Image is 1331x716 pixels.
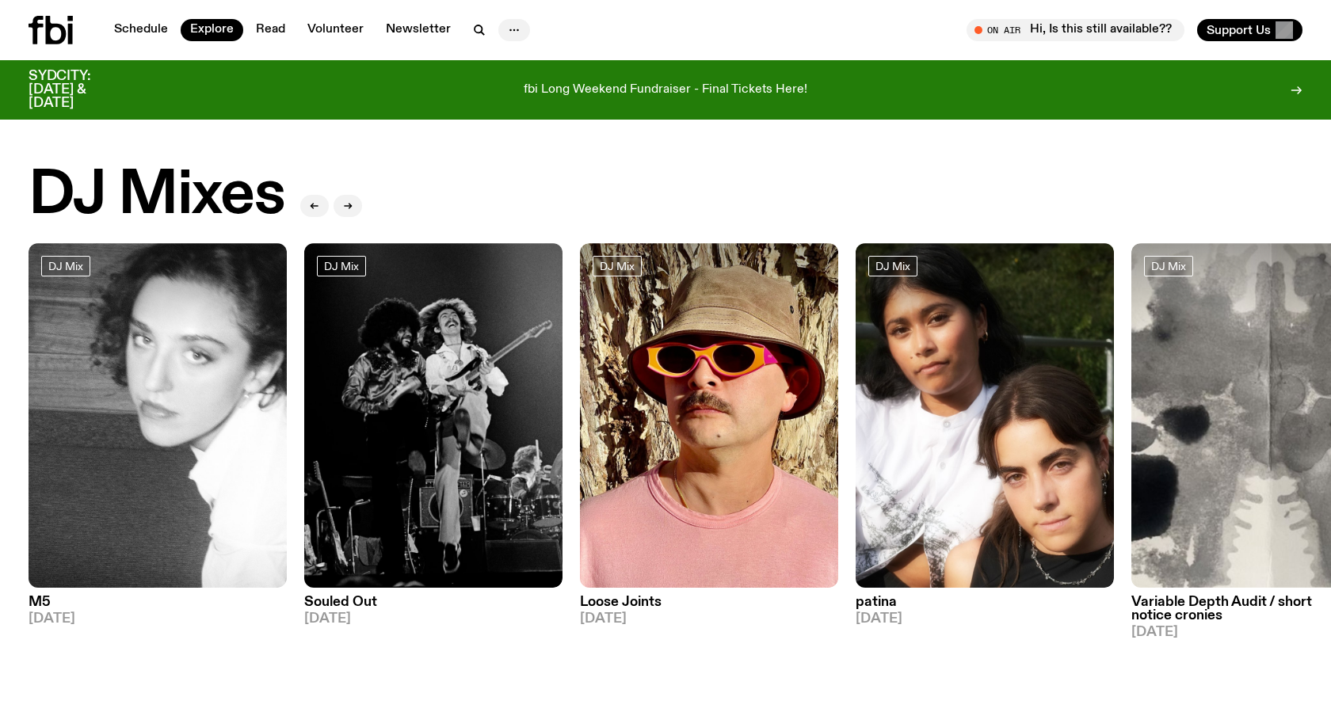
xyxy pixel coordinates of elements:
a: DJ Mix [317,256,366,276]
button: Support Us [1197,19,1302,41]
button: On AirHi, Is this still available?? [967,19,1184,41]
span: DJ Mix [1151,261,1186,272]
span: [DATE] [856,612,1114,626]
a: Explore [181,19,243,41]
span: DJ Mix [324,261,359,272]
span: DJ Mix [600,261,635,272]
a: Volunteer [298,19,373,41]
h3: Loose Joints [580,596,838,609]
img: A black and white photo of Lilly wearing a white blouse and looking up at the camera. [29,243,287,588]
a: Schedule [105,19,177,41]
a: Newsletter [376,19,460,41]
span: [DATE] [29,612,287,626]
h3: patina [856,596,1114,609]
a: M5[DATE] [29,588,287,626]
a: Loose Joints[DATE] [580,588,838,626]
img: Tyson stands in front of a paperbark tree wearing orange sunglasses, a suede bucket hat and a pin... [580,243,838,588]
span: [DATE] [304,612,563,626]
a: patina[DATE] [856,588,1114,626]
a: DJ Mix [41,256,90,276]
h3: M5 [29,596,287,609]
a: DJ Mix [593,256,642,276]
a: DJ Mix [868,256,917,276]
span: DJ Mix [875,261,910,272]
span: [DATE] [580,612,838,626]
a: DJ Mix [1144,256,1193,276]
span: Support Us [1207,23,1271,37]
a: Souled Out[DATE] [304,588,563,626]
p: fbi Long Weekend Fundraiser - Final Tickets Here! [524,83,807,97]
h3: SYDCITY: [DATE] & [DATE] [29,70,130,110]
h3: Souled Out [304,596,563,609]
span: DJ Mix [48,261,83,272]
a: Read [246,19,295,41]
h2: DJ Mixes [29,166,284,226]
